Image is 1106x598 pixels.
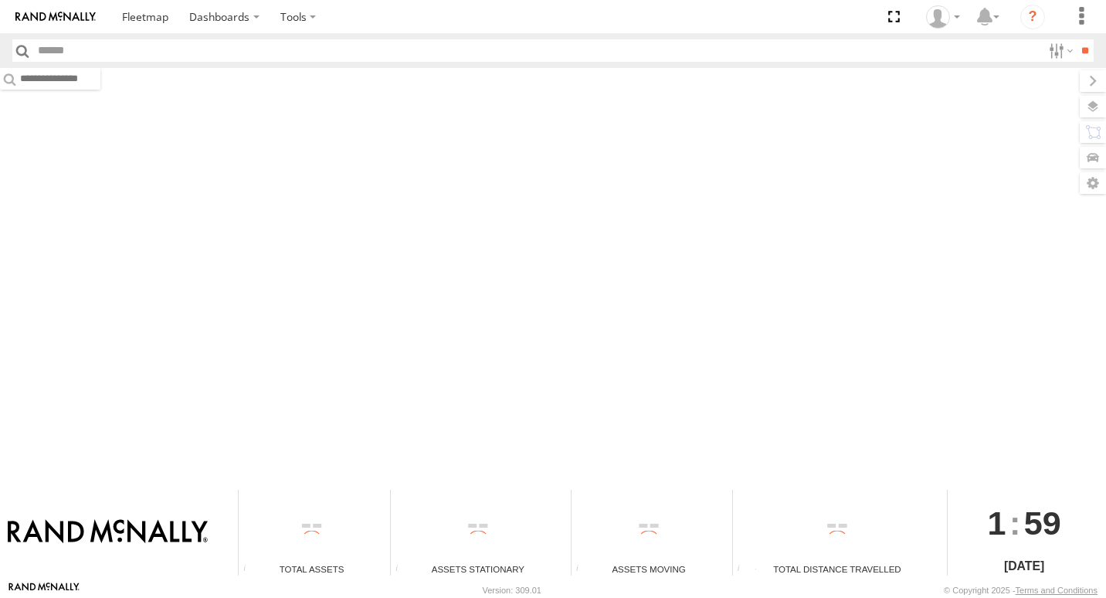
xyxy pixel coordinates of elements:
div: Total number of assets current stationary. [391,564,414,576]
i: ? [1020,5,1045,29]
div: Valeo Dash [921,5,965,29]
img: Rand McNally [8,519,208,545]
div: Total Distance Travelled [733,562,942,576]
a: Visit our Website [8,583,80,598]
div: [DATE] [948,557,1100,576]
div: Total number of assets current in transit. [572,564,595,576]
div: Total number of Enabled Assets [239,564,262,576]
div: : [948,490,1100,556]
img: rand-logo.svg [15,12,96,22]
span: 1 [988,490,1006,556]
a: Terms and Conditions [1016,586,1098,595]
label: Search Filter Options [1043,39,1076,62]
div: Version: 309.01 [483,586,541,595]
div: Assets Stationary [391,562,565,576]
label: Map Settings [1080,172,1106,194]
div: Total distance travelled by all assets within specified date range and applied filters [733,564,756,576]
span: 59 [1024,490,1061,556]
div: Total Assets [239,562,385,576]
div: © Copyright 2025 - [944,586,1098,595]
div: Assets Moving [572,562,727,576]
